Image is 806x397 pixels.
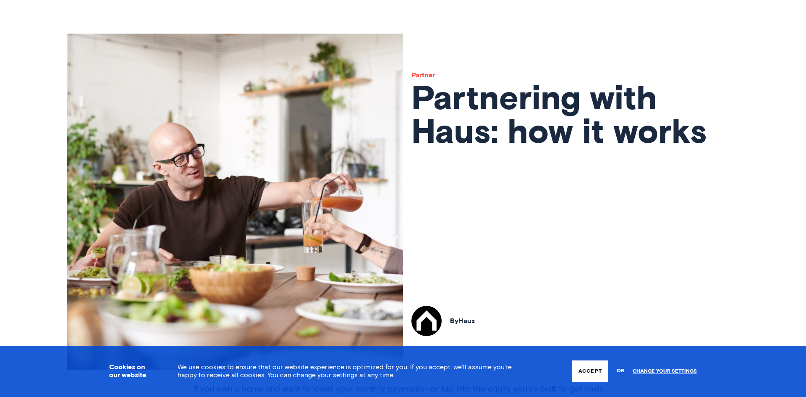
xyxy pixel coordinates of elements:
a: Partner [411,72,435,79]
a: Login [647,10,680,24]
span: More [414,13,438,20]
h1: Partnering with Haus: how it works [411,83,730,150]
a: cookies [201,364,225,371]
span: We use to ensure that our website experience is optimized for you. If you accept, we’ll assume yo... [178,364,512,379]
span: or [617,364,624,379]
img: Haus [411,306,442,336]
a: Change your settings [633,368,697,374]
a: Programs [366,13,398,20]
div: By Haus [450,318,475,324]
button: Accept [572,360,608,382]
h3: Cookies on our website [109,363,157,379]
